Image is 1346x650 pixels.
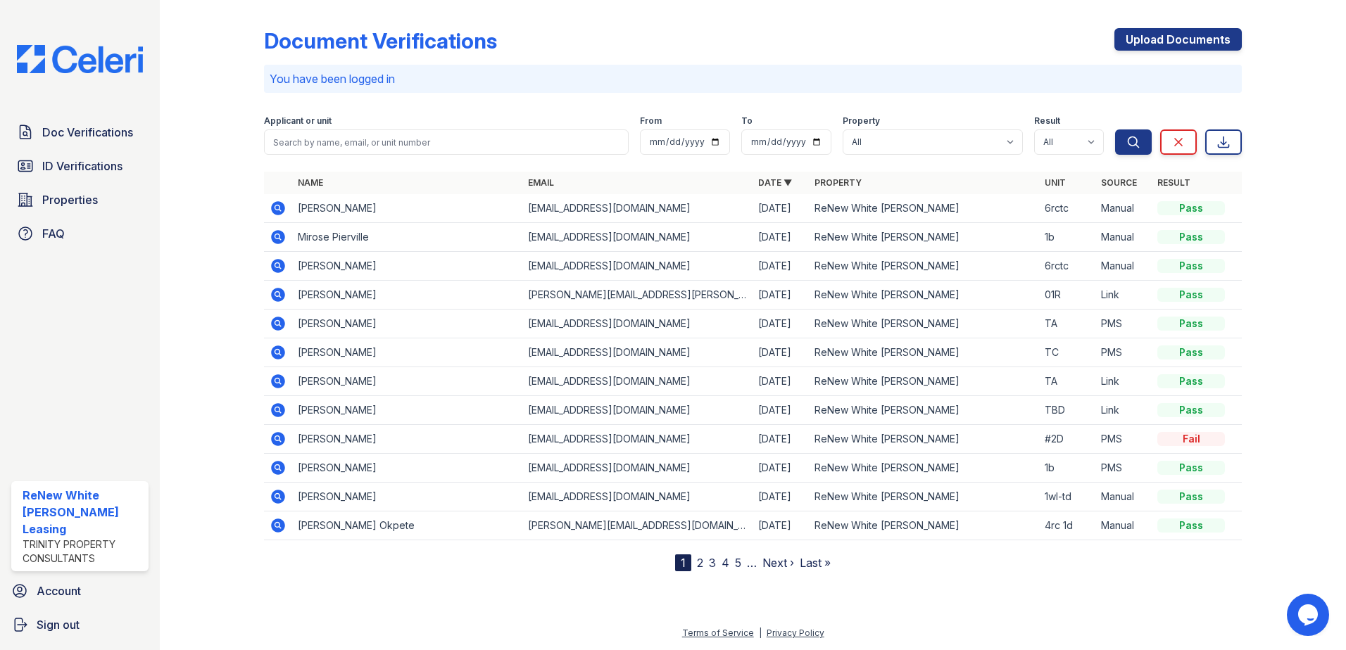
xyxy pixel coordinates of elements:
td: 1b [1039,223,1095,252]
td: ReNew White [PERSON_NAME] [809,483,1039,511]
td: [EMAIL_ADDRESS][DOMAIN_NAME] [522,194,753,223]
td: #2D [1039,425,1095,454]
td: TA [1039,367,1095,396]
td: 6rctc [1039,252,1095,281]
td: [DATE] [753,396,809,425]
div: | [759,627,762,638]
a: Sign out [6,611,154,639]
td: [EMAIL_ADDRESS][DOMAIN_NAME] [522,396,753,425]
div: Pass [1157,317,1225,331]
label: Applicant or unit [264,115,332,127]
td: [PERSON_NAME] [292,396,522,425]
td: 6rctc [1039,194,1095,223]
td: Manual [1095,252,1152,281]
td: [PERSON_NAME][EMAIL_ADDRESS][PERSON_NAME][DOMAIN_NAME] [522,281,753,310]
td: [DATE] [753,425,809,454]
td: [DATE] [753,252,809,281]
td: [DATE] [753,194,809,223]
div: Pass [1157,230,1225,244]
td: [PERSON_NAME] [292,483,522,511]
div: ReNew White [PERSON_NAME] Leasing [23,487,143,537]
a: Terms of Service [682,627,754,638]
td: PMS [1095,454,1152,483]
div: Pass [1157,490,1225,504]
td: Link [1095,367,1152,396]
td: PMS [1095,338,1152,367]
a: Email [528,177,554,188]
a: Next › [762,556,794,570]
div: Pass [1157,374,1225,388]
a: Privacy Policy [767,627,824,638]
div: Fail [1157,432,1225,446]
td: [PERSON_NAME] [292,367,522,396]
a: 3 [709,556,716,570]
td: TBD [1039,396,1095,425]
td: [PERSON_NAME] [292,310,522,338]
td: [EMAIL_ADDRESS][DOMAIN_NAME] [522,310,753,338]
td: Link [1095,396,1152,425]
span: FAQ [42,225,65,242]
label: Property [843,115,880,127]
td: [DATE] [753,367,809,396]
td: [DATE] [753,454,809,483]
td: 1b [1039,454,1095,483]
div: Pass [1157,518,1225,533]
td: [PERSON_NAME] [292,454,522,483]
a: 5 [735,556,741,570]
td: [EMAIL_ADDRESS][DOMAIN_NAME] [522,454,753,483]
div: Pass [1157,259,1225,273]
td: Mirose Pierville [292,223,522,252]
td: 1wl-td [1039,483,1095,511]
td: PMS [1095,310,1152,338]
div: Trinity Property Consultants [23,537,143,566]
td: [DATE] [753,511,809,540]
td: TC [1039,338,1095,367]
td: ReNew White [PERSON_NAME] [809,367,1039,396]
td: [PERSON_NAME] Okpete [292,511,522,540]
td: [DATE] [753,310,809,338]
td: [PERSON_NAME] [292,194,522,223]
td: Manual [1095,194,1152,223]
span: … [747,554,757,571]
span: Sign out [37,616,80,633]
td: TA [1039,310,1095,338]
p: You have been logged in [270,70,1236,87]
td: ReNew White [PERSON_NAME] [809,252,1039,281]
td: [EMAIL_ADDRESS][DOMAIN_NAME] [522,252,753,281]
a: ID Verifications [11,152,149,180]
img: CE_Logo_Blue-a8612792a0a2168367f1c8372b55b34899dd931a85d93a1a3d3e32e68fde9ad4.png [6,45,154,73]
div: Pass [1157,461,1225,475]
td: [EMAIL_ADDRESS][DOMAIN_NAME] [522,367,753,396]
a: Result [1157,177,1190,188]
td: ReNew White [PERSON_NAME] [809,281,1039,310]
a: Date ▼ [758,177,792,188]
div: Pass [1157,201,1225,215]
a: Last » [800,556,831,570]
span: ID Verifications [42,158,122,174]
div: Pass [1157,403,1225,417]
td: ReNew White [PERSON_NAME] [809,223,1039,252]
span: Properties [42,191,98,208]
div: Document Verifications [264,28,497,53]
td: ReNew White [PERSON_NAME] [809,454,1039,483]
td: 4rc 1d [1039,511,1095,540]
td: Manual [1095,223,1152,252]
td: ReNew White [PERSON_NAME] [809,425,1039,454]
td: [PERSON_NAME] [292,252,522,281]
a: Upload Documents [1114,28,1242,51]
td: [EMAIL_ADDRESS][DOMAIN_NAME] [522,338,753,367]
td: ReNew White [PERSON_NAME] [809,310,1039,338]
td: [EMAIL_ADDRESS][DOMAIN_NAME] [522,425,753,454]
a: Property [814,177,862,188]
a: 2 [697,556,703,570]
td: [DATE] [753,483,809,511]
label: To [741,115,753,127]
td: Manual [1095,511,1152,540]
div: Pass [1157,345,1225,359]
td: ReNew White [PERSON_NAME] [809,338,1039,367]
td: [EMAIL_ADDRESS][DOMAIN_NAME] [522,483,753,511]
a: Name [298,177,323,188]
a: Properties [11,186,149,214]
span: Account [37,582,81,599]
